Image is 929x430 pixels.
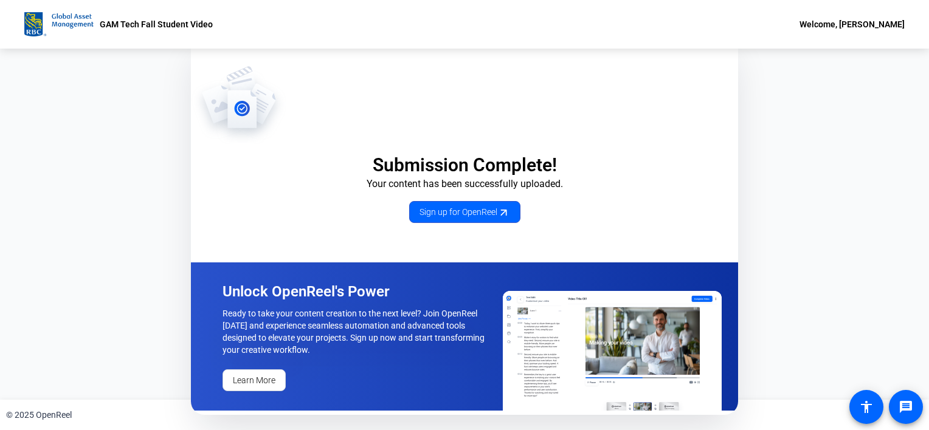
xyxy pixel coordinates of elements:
mat-icon: message [899,400,913,414]
a: Sign up for OpenReel [409,201,520,223]
span: Sign up for OpenReel [420,206,510,219]
img: OpenReel logo [24,12,94,36]
p: Submission Complete! [191,154,738,177]
p: GAM Tech Fall Student Video [100,17,213,32]
div: Welcome, [PERSON_NAME] [799,17,905,32]
a: Learn More [223,369,286,391]
p: Unlock OpenReel's Power [223,282,489,301]
p: Your content has been successfully uploaded. [191,177,738,191]
mat-icon: accessibility [859,400,874,414]
p: Ready to take your content creation to the next level? Join OpenReel [DATE] and experience seamle... [223,307,489,356]
div: © 2025 OpenReel [6,409,72,421]
span: Learn More [233,374,275,387]
img: OpenReel [503,291,722,411]
img: OpenReel [191,65,288,144]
